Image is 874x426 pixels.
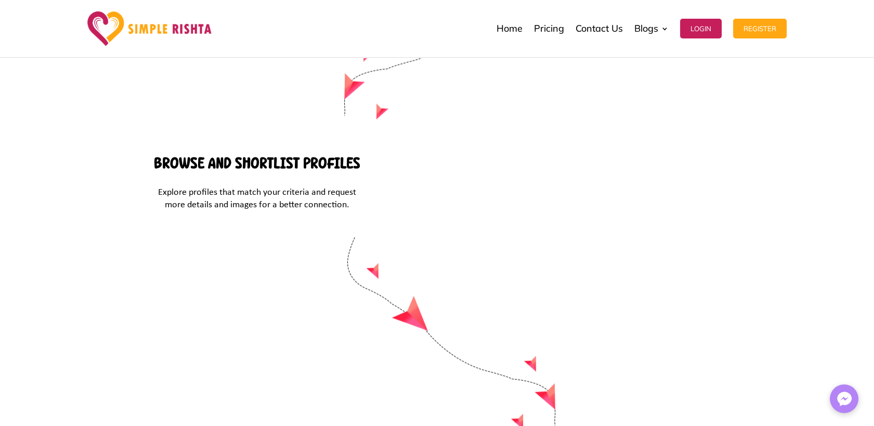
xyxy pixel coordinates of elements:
span: Explore profiles that match your criteria and request more details and images for a better connec... [158,188,356,210]
a: Login [680,3,722,55]
button: Login [680,19,722,38]
a: Blogs [634,3,669,55]
img: Browse-and-Shortlist-Profiles [555,78,678,323]
a: Contact Us [576,3,623,55]
strong: Browse and Shortlist Profiles [154,154,360,172]
a: Register [733,3,787,55]
a: Home [497,3,523,55]
a: Pricing [534,3,564,55]
button: Register [733,19,787,38]
img: Messenger [834,389,855,409]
